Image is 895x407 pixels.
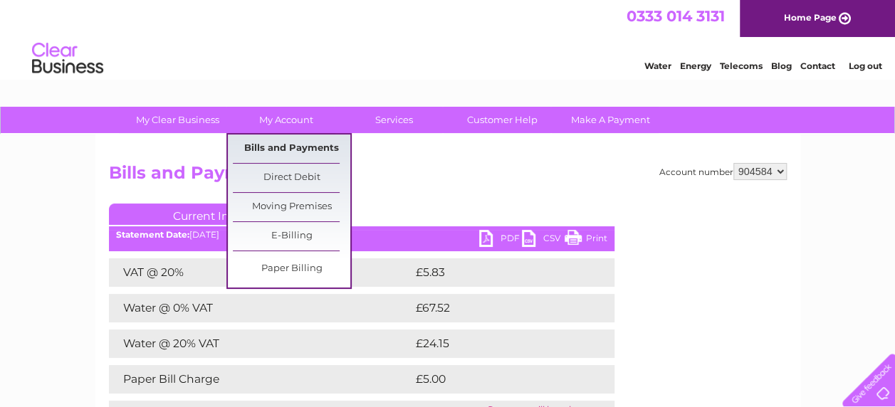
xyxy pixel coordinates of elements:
[552,107,669,133] a: Make A Payment
[771,60,792,71] a: Blog
[233,134,350,163] a: Bills and Payments
[800,60,835,71] a: Contact
[233,255,350,283] a: Paper Billing
[31,37,104,80] img: logo.png
[565,230,607,250] a: Print
[109,294,412,322] td: Water @ 0% VAT
[522,230,565,250] a: CSV
[680,60,711,71] a: Energy
[109,329,412,358] td: Water @ 20% VAT
[109,365,412,393] td: Paper Bill Charge
[119,107,236,133] a: My Clear Business
[444,107,561,133] a: Customer Help
[627,7,725,25] a: 0333 014 3131
[720,60,763,71] a: Telecoms
[233,164,350,192] a: Direct Debit
[412,294,585,322] td: £67.52
[335,107,453,133] a: Services
[412,365,582,393] td: £5.00
[644,60,671,71] a: Water
[848,60,881,71] a: Log out
[109,258,412,287] td: VAT @ 20%
[227,107,345,133] a: My Account
[659,163,787,180] div: Account number
[109,163,787,190] h2: Bills and Payments
[479,230,522,250] a: PDF
[412,329,585,358] td: £24.15
[233,222,350,250] a: E-Billing
[116,229,189,240] b: Statement Date:
[233,193,350,221] a: Moving Premises
[109,230,614,240] div: [DATE]
[412,258,581,287] td: £5.83
[109,203,323,225] a: Current Invoice
[112,8,785,69] div: Clear Business is a trading name of Verastar Limited (registered in [GEOGRAPHIC_DATA] No. 3667643...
